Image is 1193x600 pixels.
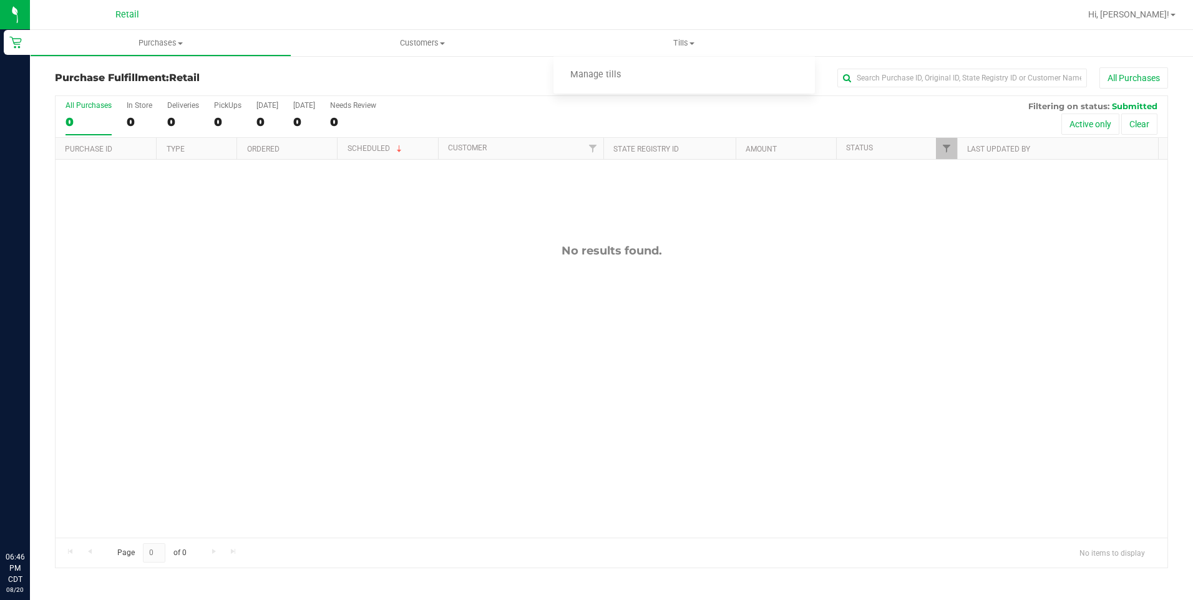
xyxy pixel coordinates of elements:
a: Filter [583,138,603,159]
div: 0 [256,115,278,129]
div: Deliveries [167,101,199,110]
div: 0 [167,115,199,129]
span: Retail [169,72,200,84]
span: Purchases [31,37,291,49]
span: No items to display [1069,543,1155,562]
span: Page of 0 [107,543,197,563]
a: Ordered [247,145,280,153]
a: Type [167,145,185,153]
span: Manage tills [553,70,638,80]
iframe: Resource center [12,500,50,538]
button: Active only [1061,114,1119,135]
a: Scheduled [348,144,404,153]
a: Status [846,143,873,152]
div: PickUps [214,101,241,110]
div: [DATE] [256,101,278,110]
div: 0 [293,115,315,129]
a: Amount [746,145,777,153]
input: Search Purchase ID, Original ID, State Registry ID or Customer Name... [837,69,1087,87]
a: Customers [291,30,553,56]
span: Hi, [PERSON_NAME]! [1088,9,1169,19]
p: 06:46 PM CDT [6,551,24,585]
div: 0 [214,115,241,129]
span: Retail [115,9,139,20]
div: 0 [127,115,152,129]
div: [DATE] [293,101,315,110]
button: All Purchases [1099,67,1168,89]
button: Clear [1121,114,1157,135]
div: Needs Review [330,101,376,110]
a: Customer [448,143,487,152]
a: Last Updated By [967,145,1030,153]
span: Tills [553,37,815,49]
div: In Store [127,101,152,110]
div: 0 [66,115,112,129]
div: All Purchases [66,101,112,110]
p: 08/20 [6,585,24,594]
a: Tills Manage tills [553,30,815,56]
span: Customers [292,37,552,49]
span: Submitted [1112,101,1157,111]
a: Purchase ID [65,145,112,153]
h3: Purchase Fulfillment: [55,72,426,84]
a: Filter [936,138,957,159]
div: 0 [330,115,376,129]
iframe: Resource center unread badge [37,498,52,513]
span: Filtering on status: [1028,101,1109,111]
inline-svg: Retail [9,36,22,49]
a: State Registry ID [613,145,679,153]
div: No results found. [56,244,1167,258]
a: Purchases [30,30,291,56]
